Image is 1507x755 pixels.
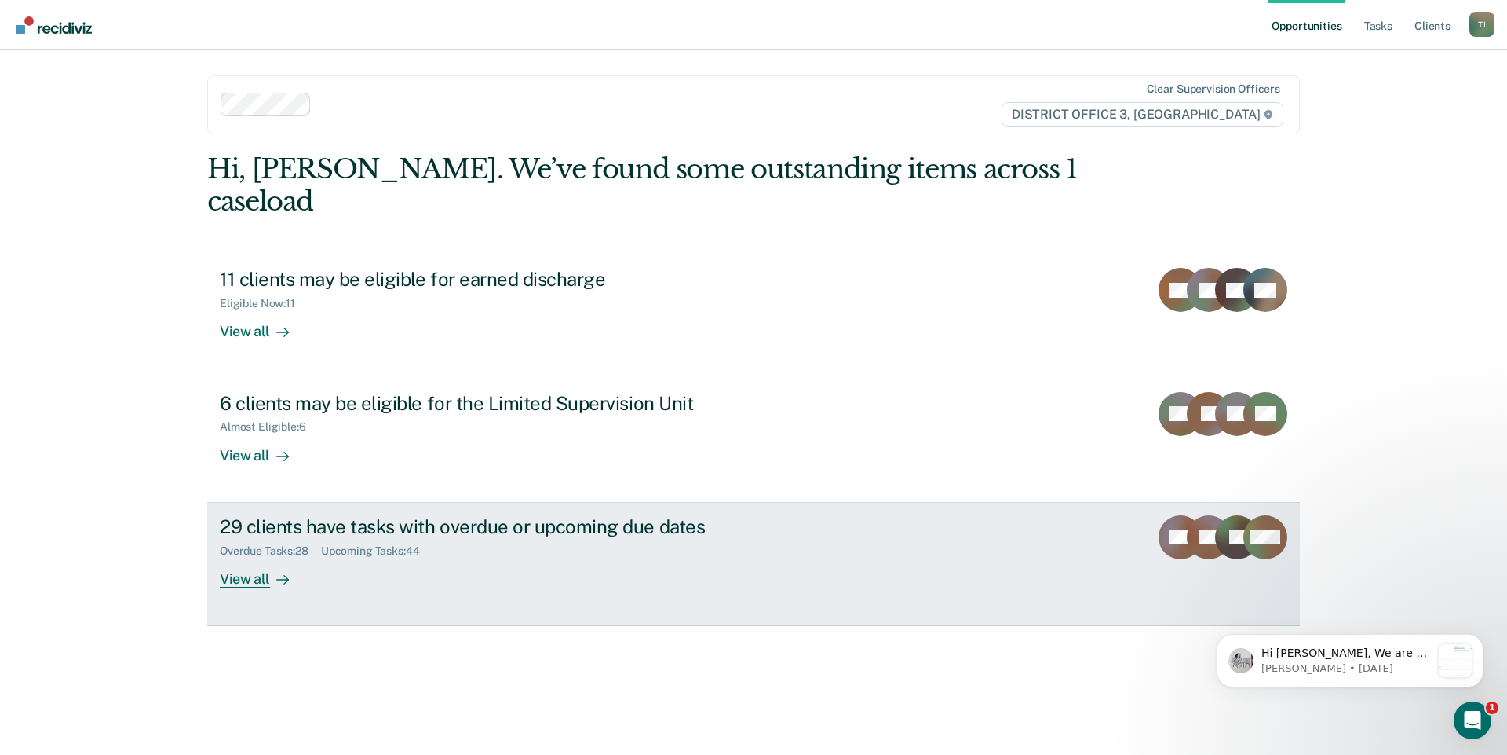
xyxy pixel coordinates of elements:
[68,44,238,447] span: Hi [PERSON_NAME], We are so excited to announce a brand new feature: AI case note search! 📣 Findi...
[321,544,432,558] div: Upcoming Tasks : 44
[1193,603,1507,713] iframe: Intercom notifications message
[1002,102,1283,127] span: DISTRICT OFFICE 3, [GEOGRAPHIC_DATA]
[16,16,92,34] img: Recidiviz
[220,557,308,588] div: View all
[220,420,319,434] div: Almost Eligible : 6
[220,268,771,291] div: 11 clients may be eligible for earned discharge
[1469,12,1494,37] button: Profile dropdown button
[207,255,1300,379] a: 11 clients may be eligible for earned dischargeEligible Now:11View all
[207,379,1300,503] a: 6 clients may be eligible for the Limited Supervision UnitAlmost Eligible:6View all
[1147,82,1280,96] div: Clear supervision officers
[68,59,238,73] p: Message from Kim, sent 1w ago
[220,515,771,538] div: 29 clients have tasks with overdue or upcoming due dates
[220,297,308,310] div: Eligible Now : 11
[207,503,1300,626] a: 29 clients have tasks with overdue or upcoming due datesOverdue Tasks:28Upcoming Tasks:44View all
[220,544,321,558] div: Overdue Tasks : 28
[1454,702,1491,739] iframe: Intercom live chat
[207,153,1082,218] div: Hi, [PERSON_NAME]. We’ve found some outstanding items across 1 caseload
[220,392,771,415] div: 6 clients may be eligible for the Limited Supervision Unit
[1486,702,1498,714] span: 1
[220,310,308,341] div: View all
[1469,12,1494,37] div: T I
[220,434,308,464] div: View all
